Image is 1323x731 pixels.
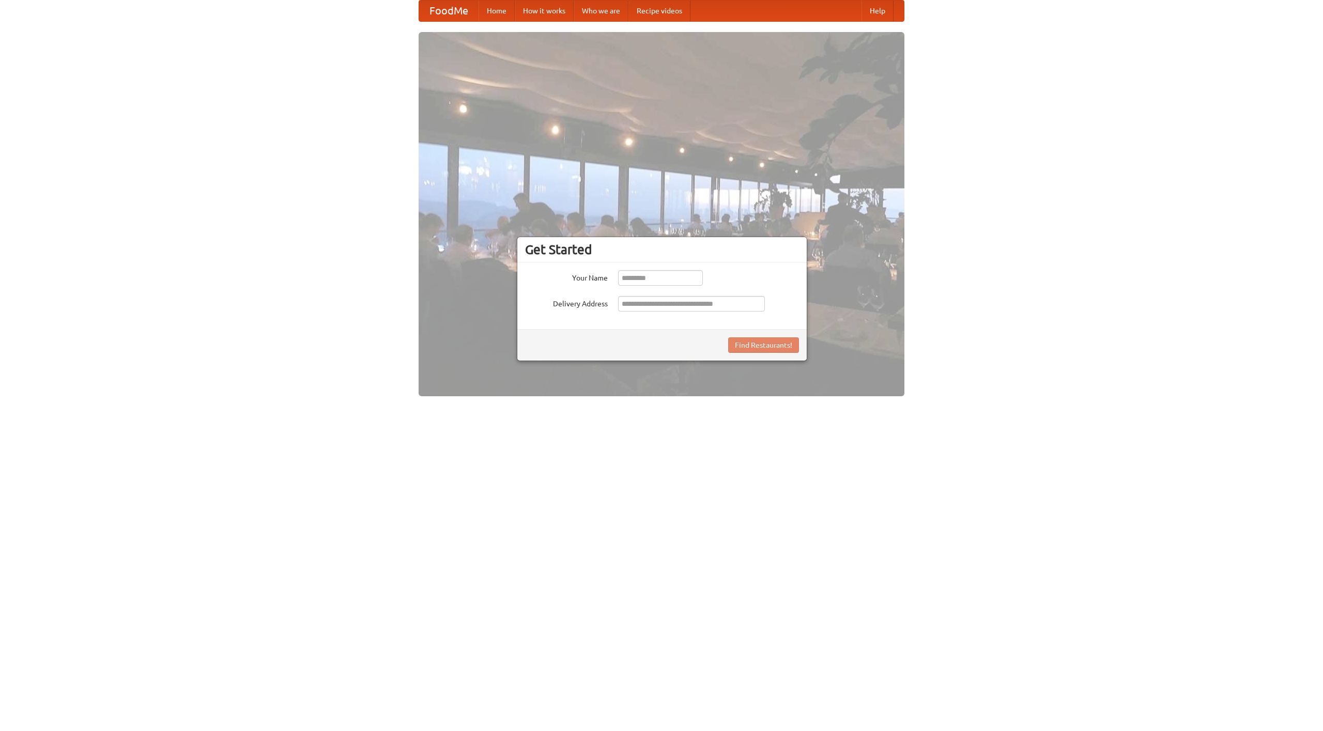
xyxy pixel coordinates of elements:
a: Help [862,1,894,21]
button: Find Restaurants! [728,337,799,353]
a: Recipe videos [628,1,690,21]
a: Who we are [574,1,628,21]
a: FoodMe [419,1,479,21]
label: Your Name [525,270,608,283]
a: How it works [515,1,574,21]
a: Home [479,1,515,21]
label: Delivery Address [525,296,608,309]
h3: Get Started [525,242,799,257]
